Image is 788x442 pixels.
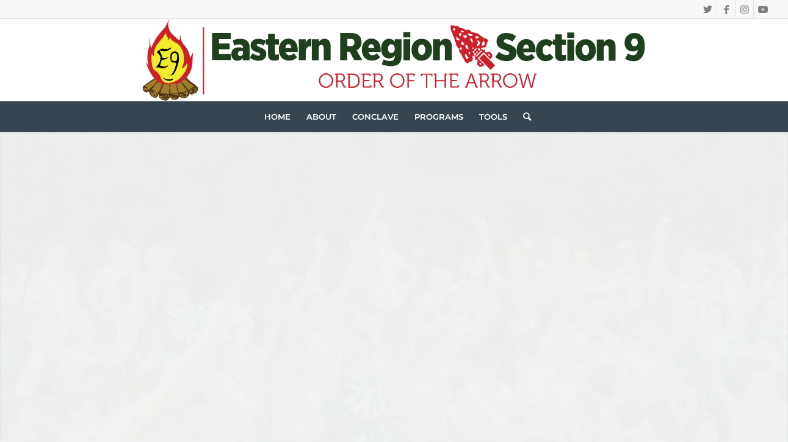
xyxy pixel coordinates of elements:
span: Programs [414,112,463,121]
a: Conclave [344,101,407,132]
span: Tools [479,112,507,121]
span: About [306,112,336,121]
span: Home [264,112,291,121]
a: Programs [407,101,471,132]
a: Search [515,101,531,132]
a: About [298,101,344,132]
a: Home [256,101,298,132]
a: Tools [471,101,515,132]
span: Conclave [352,112,399,121]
